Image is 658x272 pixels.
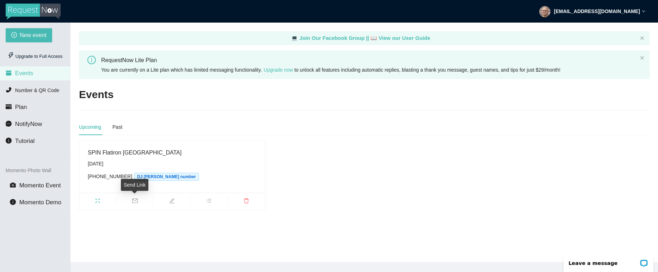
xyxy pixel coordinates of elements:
[291,35,298,41] span: laptop
[554,8,640,14] strong: [EMAIL_ADDRESS][DOMAIN_NAME]
[264,67,293,73] a: Upgrade now
[101,67,560,73] span: You are currently on a Lite plan which has limited messaging functionality. to unlock all feature...
[11,32,17,39] span: plus-circle
[15,87,59,93] span: Number & QR Code
[10,199,16,205] span: info-circle
[116,198,153,206] span: mail
[6,4,61,20] img: RequestNow
[15,70,33,77] span: Events
[6,49,64,64] div: Upgrade to Full Access
[642,10,645,13] span: down
[79,123,101,131] div: Upcoming
[291,35,370,41] a: laptop Join Our Facebook Group ||
[88,173,257,181] div: [PHONE_NUMBER]
[559,250,658,272] iframe: LiveChat chat widget
[370,35,377,41] span: laptop
[15,121,42,127] span: NotifyNow
[640,36,644,41] button: close
[228,198,265,206] span: delete
[101,56,637,65] div: RequestNow Lite Plan
[8,52,14,59] span: thunderbolt
[6,104,12,110] span: credit-card
[10,182,16,188] span: camera
[112,123,122,131] div: Past
[640,36,644,40] span: close
[191,198,227,206] span: bars
[6,28,52,42] button: plus-circleNew event
[6,138,12,144] span: info-circle
[154,198,190,206] span: edit
[121,179,148,191] div: Send Link
[6,70,12,76] span: calendar
[15,104,27,110] span: Plan
[15,138,35,144] span: Tutorial
[88,148,257,157] div: SPIN Flatiron [GEOGRAPHIC_DATA]
[134,173,199,181] span: DJ [PERSON_NAME] number
[539,6,551,17] img: 2de236b59bc6ada8e113f93b4d6519cd
[88,160,257,168] div: [DATE]
[79,87,113,102] h2: Events
[20,31,47,40] span: New event
[370,35,430,41] a: laptop View our User Guide
[87,56,96,64] span: info-circle
[640,56,644,60] button: close
[19,199,61,206] span: Momento Demo
[79,198,116,206] span: fullscreen
[6,121,12,127] span: message
[19,182,61,189] span: Momento Event
[6,87,12,93] span: phone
